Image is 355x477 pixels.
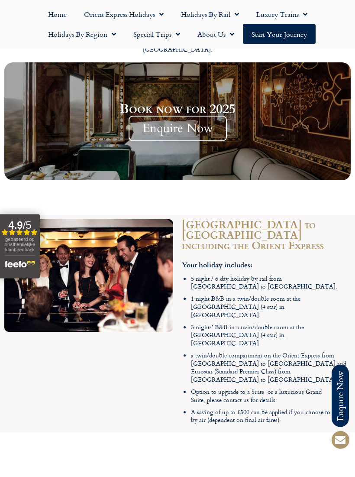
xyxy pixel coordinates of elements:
[129,116,227,142] span: Enquire Now
[191,275,351,291] li: 5 night / 6 day holiday by rail from [GEOGRAPHIC_DATA] to [GEOGRAPHIC_DATA].
[191,324,351,348] li: 3 nights’ B&B in a twin/double room at the [GEOGRAPHIC_DATA] (4 star) in [GEOGRAPHIC_DATA].
[75,4,172,24] a: Orient Express Holidays
[191,352,351,384] li: a twin/double compartment on the Orient Express from [GEOGRAPHIC_DATA] to [GEOGRAPHIC_DATA] and E...
[191,295,351,319] li: 1 night B&B in a twin/double room at the [GEOGRAPHIC_DATA] (4 star) in [GEOGRAPHIC_DATA].
[19,101,336,116] h2: Book now for 2025
[4,220,173,332] img: Orient Express Bar
[39,4,75,24] a: Home
[182,220,351,251] h2: [GEOGRAPHIC_DATA] to [GEOGRAPHIC_DATA] including the Orient Express
[4,4,351,44] nav: Menu
[39,24,125,44] a: Holidays by Region
[172,4,248,24] a: Holidays by Rail
[191,409,351,425] li: A saving of up to £500 can be applied if you choose to return by air (dependent on final air fares).
[125,24,189,44] a: Special Trips
[182,260,252,270] strong: Your holiday includes:
[243,24,316,44] a: Start your Journey
[4,63,351,181] a: Book now for 2025 Enquire Now
[248,4,316,24] a: Luxury Trains
[191,388,351,404] li: Option to upgrade to a Suite or a luxurious Grand Suite, please contact us for details.
[189,24,243,44] a: About Us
